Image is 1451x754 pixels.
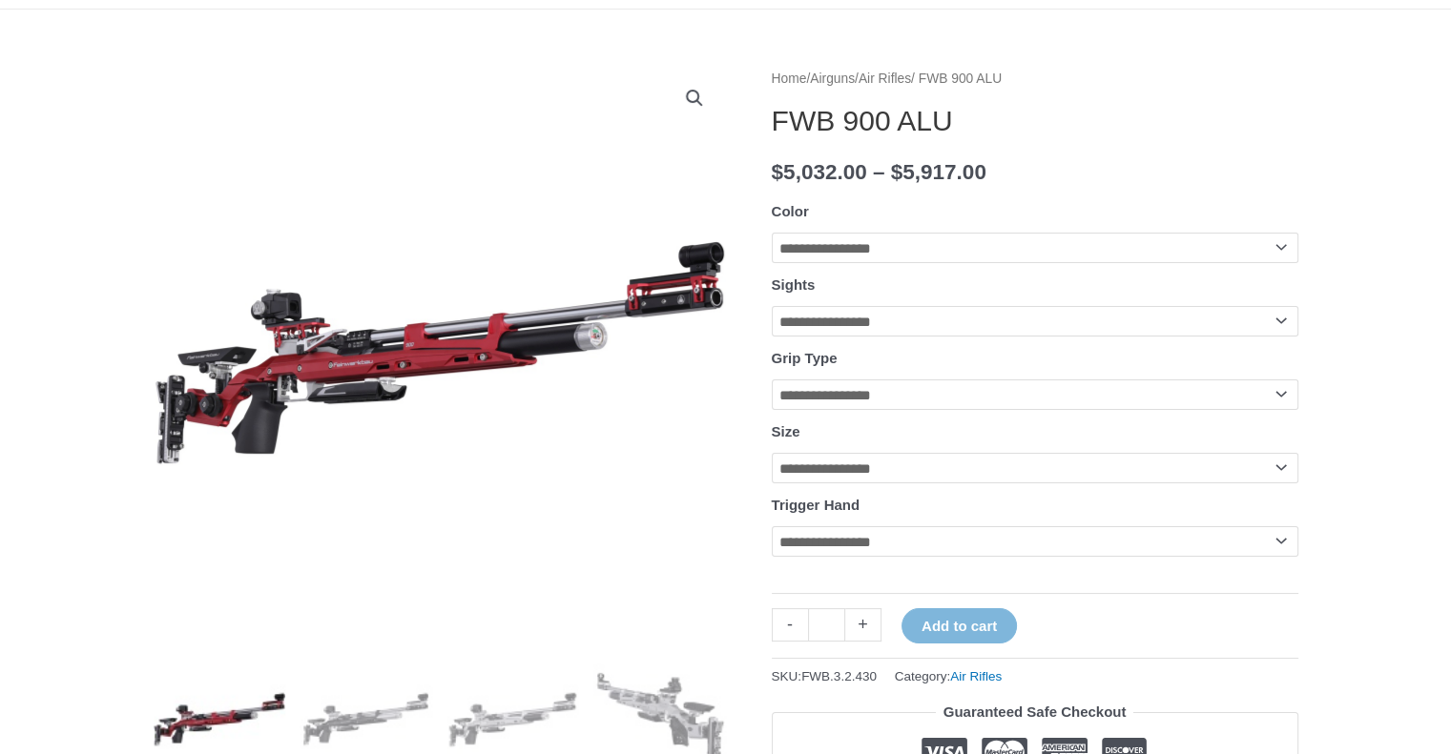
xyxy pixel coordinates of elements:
a: View full-screen image gallery [677,81,712,115]
label: Grip Type [772,350,838,366]
h1: FWB 900 ALU [772,104,1298,138]
button: Add to cart [902,608,1017,643]
a: + [845,608,881,642]
label: Trigger Hand [772,497,860,513]
label: Sights [772,276,816,293]
legend: Guaranteed Safe Checkout [936,699,1134,725]
span: Category: [895,664,1003,688]
bdi: 5,032.00 [772,160,867,184]
label: Color [772,203,809,219]
a: Air Rifles [859,71,911,86]
span: – [873,160,885,184]
a: Air Rifles [950,669,1002,683]
a: - [772,608,808,642]
a: Home [772,71,807,86]
span: FWB.3.2.430 [801,669,877,683]
bdi: 5,917.00 [891,160,986,184]
span: $ [772,160,784,184]
label: Size [772,423,800,439]
input: Product quantity [808,608,845,642]
span: SKU: [772,664,877,688]
img: FWB 900 ALU [154,67,726,639]
a: Airguns [810,71,855,86]
nav: Breadcrumb [772,67,1298,92]
span: $ [891,160,903,184]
